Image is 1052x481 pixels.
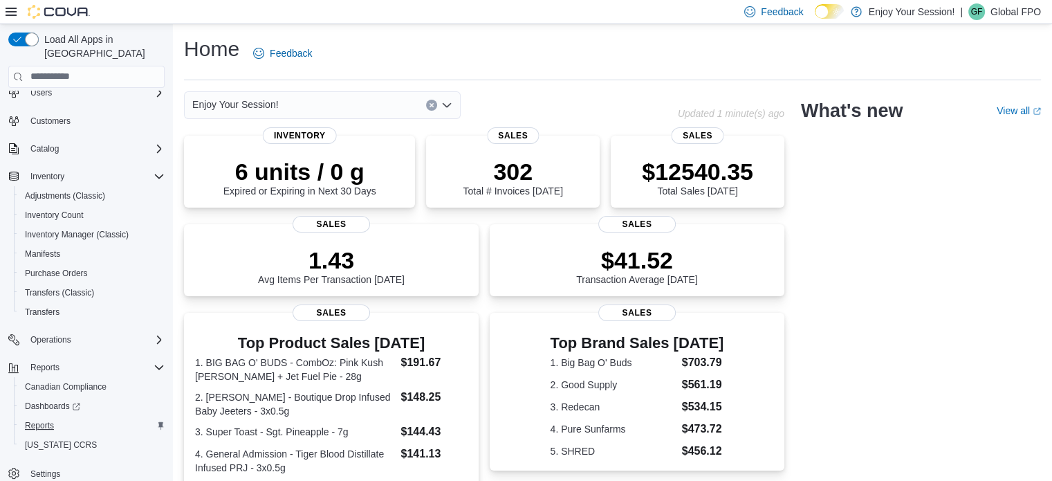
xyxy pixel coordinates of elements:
[19,207,89,224] a: Inventory Count
[19,246,165,262] span: Manifests
[270,46,312,60] span: Feedback
[960,3,963,20] p: |
[551,444,676,458] dt: 5. SHRED
[14,206,170,225] button: Inventory Count
[293,305,370,321] span: Sales
[19,437,102,453] a: [US_STATE] CCRS
[990,3,1041,20] p: Global FPO
[3,111,170,131] button: Customers
[672,127,723,144] span: Sales
[30,362,59,373] span: Reports
[293,216,370,233] span: Sales
[19,379,165,395] span: Canadian Compliance
[551,422,676,436] dt: 4. Pure Sunfarms
[598,305,676,321] span: Sales
[598,216,676,233] span: Sales
[28,5,90,19] img: Cova
[25,113,76,129] a: Customers
[19,207,165,224] span: Inventory Count
[248,39,317,67] a: Feedback
[39,33,165,60] span: Load All Apps in [GEOGRAPHIC_DATA]
[678,108,784,119] p: Updated 1 minute(s) ago
[19,188,111,204] a: Adjustments (Classic)
[25,248,60,260] span: Manifests
[25,268,88,279] span: Purchase Orders
[30,334,71,345] span: Operations
[801,100,903,122] h2: What's new
[682,443,724,460] dd: $456.12
[463,158,562,197] div: Total # Invoices [DATE]
[968,3,985,20] div: Global FPO
[25,229,129,240] span: Inventory Manager (Classic)
[19,304,65,320] a: Transfers
[195,425,395,439] dt: 3. Super Toast - Sgt. Pineapple - 7g
[258,246,405,285] div: Avg Items Per Transaction [DATE]
[3,139,170,158] button: Catalog
[184,35,239,63] h1: Home
[192,96,279,113] span: Enjoy Your Session!
[682,421,724,437] dd: $473.72
[25,359,65,376] button: Reports
[14,283,170,302] button: Transfers (Classic)
[19,379,112,395] a: Canadian Compliance
[19,398,86,415] a: Dashboards
[642,158,753,185] p: $12540.35
[400,424,467,440] dd: $144.43
[195,356,395,383] dt: 1. BIG BAG O' BUDS - CombOz: Pink Kush [PERSON_NAME] + Jet Fuel Pie - 28g
[441,100,452,111] button: Open list of options
[642,158,753,197] div: Total Sales [DATE]
[19,284,165,301] span: Transfers (Classic)
[25,359,165,376] span: Reports
[19,265,93,282] a: Purchase Orders
[14,244,170,264] button: Manifests
[25,439,97,451] span: [US_STATE] CCRS
[682,354,724,371] dd: $703.79
[195,335,468,352] h3: Top Product Sales [DATE]
[14,264,170,283] button: Purchase Orders
[25,168,70,185] button: Inventory
[14,377,170,397] button: Canadian Compliance
[25,210,84,221] span: Inventory Count
[3,358,170,377] button: Reports
[997,105,1041,116] a: View allExternal link
[258,246,405,274] p: 1.43
[25,401,80,412] span: Dashboards
[14,416,170,435] button: Reports
[19,188,165,204] span: Adjustments (Classic)
[400,389,467,406] dd: $148.25
[3,83,170,102] button: Users
[30,116,71,127] span: Customers
[19,304,165,320] span: Transfers
[426,100,437,111] button: Clear input
[3,330,170,350] button: Operations
[195,390,395,418] dt: 2. [PERSON_NAME] - Boutique Drop Infused Baby Jeeters - 3x0.5g
[971,3,983,20] span: GF
[25,168,165,185] span: Inventory
[30,171,64,182] span: Inventory
[551,356,676,370] dt: 1. Big Bag O' Buds
[25,307,59,318] span: Transfers
[19,437,165,453] span: Washington CCRS
[551,378,676,392] dt: 2. Good Supply
[14,397,170,416] a: Dashboards
[19,284,100,301] a: Transfers (Classic)
[576,246,698,285] div: Transaction Average [DATE]
[682,399,724,415] dd: $534.15
[25,140,165,157] span: Catalog
[25,190,105,201] span: Adjustments (Classic)
[30,87,52,98] span: Users
[25,381,107,392] span: Canadian Compliance
[19,265,165,282] span: Purchase Orders
[25,84,57,101] button: Users
[30,143,59,154] span: Catalog
[487,127,539,144] span: Sales
[25,332,77,348] button: Operations
[14,435,170,455] button: [US_STATE] CCRS
[400,446,467,462] dd: $141.13
[551,400,676,414] dt: 3. Redecan
[25,84,165,101] span: Users
[223,158,376,197] div: Expired or Expiring in Next 30 Days
[19,226,134,243] a: Inventory Manager (Classic)
[14,186,170,206] button: Adjustments (Classic)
